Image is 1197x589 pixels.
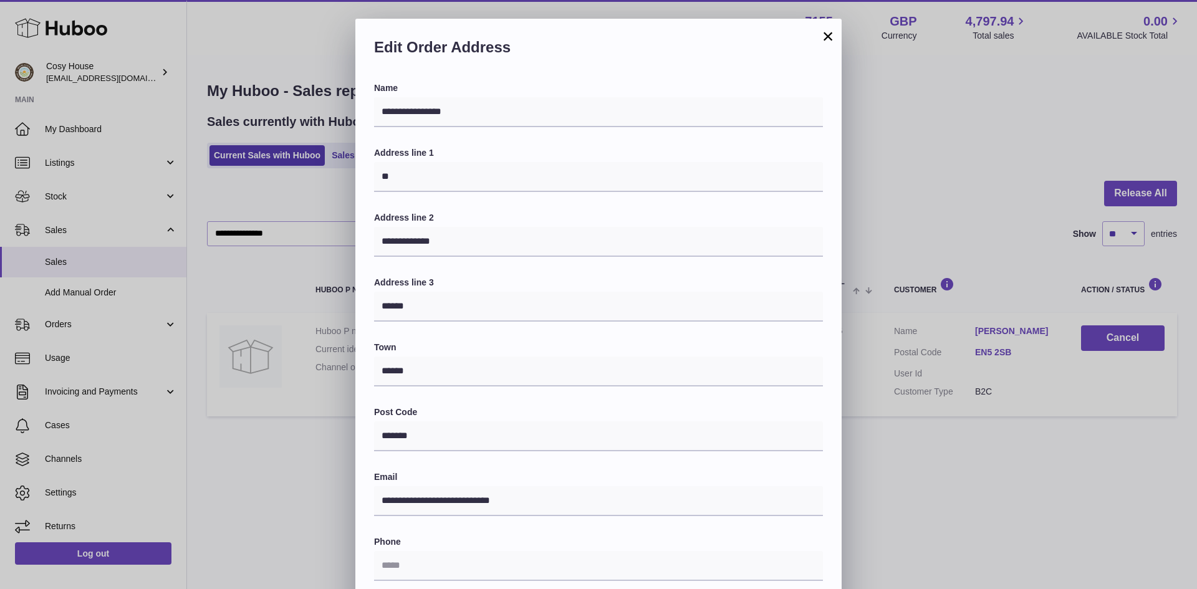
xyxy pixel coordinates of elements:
[374,277,823,289] label: Address line 3
[374,342,823,353] label: Town
[374,406,823,418] label: Post Code
[374,37,823,64] h2: Edit Order Address
[820,29,835,44] button: ×
[374,212,823,224] label: Address line 2
[374,471,823,483] label: Email
[374,147,823,159] label: Address line 1
[374,82,823,94] label: Name
[374,536,823,548] label: Phone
